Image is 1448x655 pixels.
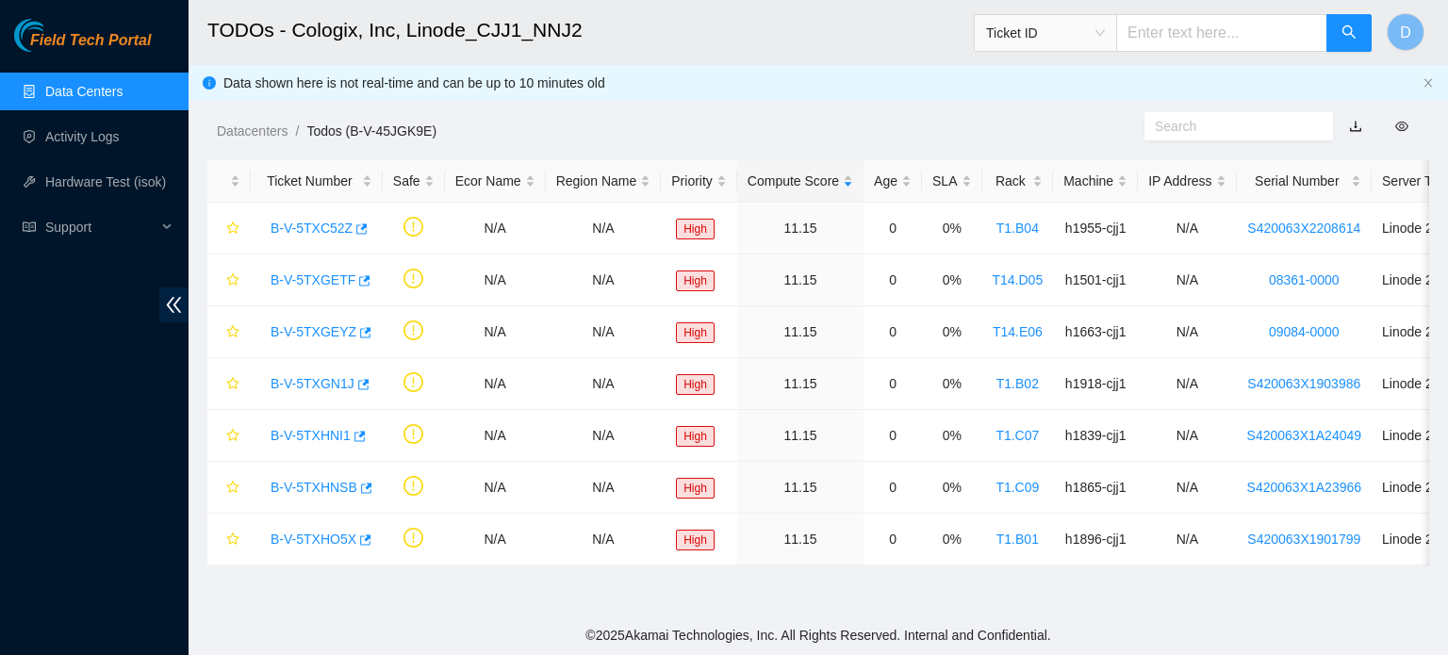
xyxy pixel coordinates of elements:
[189,615,1448,655] footer: © 2025 Akamai Technologies, Inc. All Rights Reserved. Internal and Confidential.
[217,123,288,139] a: Datacenters
[1053,358,1138,410] td: h1918-cjj1
[922,306,981,358] td: 0%
[546,358,662,410] td: N/A
[1138,254,1236,306] td: N/A
[546,306,662,358] td: N/A
[1269,272,1340,287] a: 08361-0000
[922,358,981,410] td: 0%
[546,254,662,306] td: N/A
[864,462,922,514] td: 0
[226,221,239,237] span: star
[445,410,546,462] td: N/A
[403,424,423,444] span: exclamation-circle
[1138,462,1236,514] td: N/A
[864,306,922,358] td: 0
[271,428,351,443] a: B-V-5TXHNI1
[737,358,864,410] td: 11.15
[218,265,240,295] button: star
[1053,514,1138,565] td: h1896-cjj1
[45,129,120,144] a: Activity Logs
[922,203,981,254] td: 0%
[1116,14,1327,52] input: Enter text here...
[996,532,1039,547] a: T1.B01
[737,514,864,565] td: 11.15
[546,514,662,565] td: N/A
[226,273,239,288] span: star
[1138,203,1236,254] td: N/A
[1138,410,1236,462] td: N/A
[1053,203,1138,254] td: h1955-cjj1
[864,410,922,462] td: 0
[922,462,981,514] td: 0%
[226,325,239,340] span: star
[218,317,240,347] button: star
[864,358,922,410] td: 0
[218,472,240,502] button: star
[403,269,423,288] span: exclamation-circle
[1247,221,1360,236] a: S420063X2208614
[226,481,239,496] span: star
[737,462,864,514] td: 11.15
[922,514,981,565] td: 0%
[1423,77,1434,89] span: close
[986,19,1105,47] span: Ticket ID
[676,322,715,343] span: High
[1387,13,1424,51] button: D
[218,420,240,450] button: star
[445,254,546,306] td: N/A
[1247,480,1361,495] a: S420063X1A23966
[218,524,240,554] button: star
[1400,21,1411,44] span: D
[676,219,715,239] span: High
[993,324,1043,339] a: T14.E06
[306,123,436,139] a: Todos (B-V-45JGK9E)
[403,217,423,237] span: exclamation-circle
[1138,514,1236,565] td: N/A
[1138,358,1236,410] td: N/A
[1155,116,1308,137] input: Search
[1269,324,1340,339] a: 09084-0000
[1341,25,1357,42] span: search
[403,476,423,496] span: exclamation-circle
[226,429,239,444] span: star
[403,320,423,340] span: exclamation-circle
[271,221,353,236] a: B-V-5TXC52Z
[271,324,356,339] a: B-V-5TXGEYZ
[864,203,922,254] td: 0
[737,306,864,358] td: 11.15
[1053,254,1138,306] td: h1501-cjj1
[45,84,123,99] a: Data Centers
[30,32,151,50] span: Field Tech Portal
[676,478,715,499] span: High
[45,174,166,189] a: Hardware Test (isok)
[1053,410,1138,462] td: h1839-cjj1
[676,530,715,550] span: High
[271,532,356,547] a: B-V-5TXHO5X
[1053,462,1138,514] td: h1865-cjj1
[546,203,662,254] td: N/A
[218,368,240,399] button: star
[45,208,156,246] span: Support
[445,306,546,358] td: N/A
[271,376,354,391] a: B-V-5TXGN1J
[995,428,1039,443] a: T1.C07
[864,254,922,306] td: 0
[14,34,151,58] a: Akamai TechnologiesField Tech Portal
[159,287,189,322] span: double-left
[1423,77,1434,90] button: close
[1349,119,1362,134] a: download
[676,270,715,291] span: High
[1138,306,1236,358] td: N/A
[737,203,864,254] td: 11.15
[445,358,546,410] td: N/A
[995,480,1039,495] a: T1.C09
[922,410,981,462] td: 0%
[864,514,922,565] td: 0
[226,377,239,392] span: star
[1247,428,1361,443] a: S420063X1A24049
[676,426,715,447] span: High
[226,532,239,548] span: star
[1395,120,1408,133] span: eye
[993,272,1044,287] a: T14.D05
[403,528,423,548] span: exclamation-circle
